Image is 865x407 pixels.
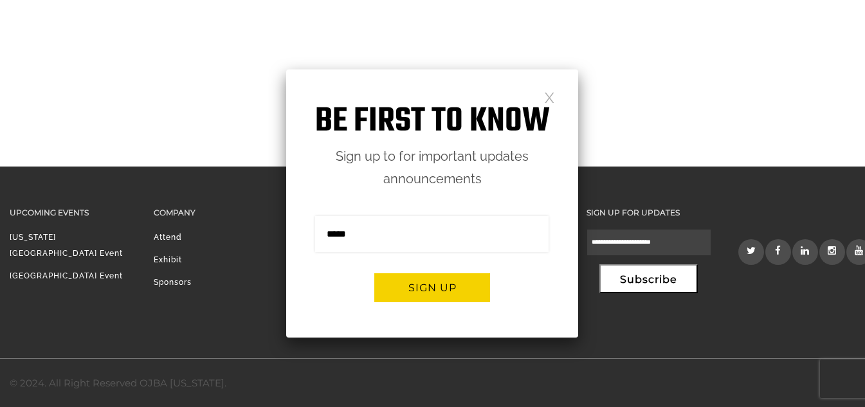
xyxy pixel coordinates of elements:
a: Attend [154,233,182,242]
a: Exhibit [154,255,182,264]
h1: Be first to know [286,102,578,142]
button: Subscribe [599,264,698,293]
p: Sign up to for important updates announcements [286,145,578,190]
a: Close [544,91,555,102]
a: [US_STATE][GEOGRAPHIC_DATA] Event [10,233,123,258]
h3: Sign up for updates [587,205,711,220]
h3: Company [154,205,278,220]
div: © 2024. All Right Reserved OJBA [US_STATE]. [10,375,226,392]
h3: Upcoming Events [10,205,134,220]
button: Sign up [374,273,490,302]
a: Sponsors [154,278,192,287]
a: [GEOGRAPHIC_DATA] Event [10,271,123,280]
